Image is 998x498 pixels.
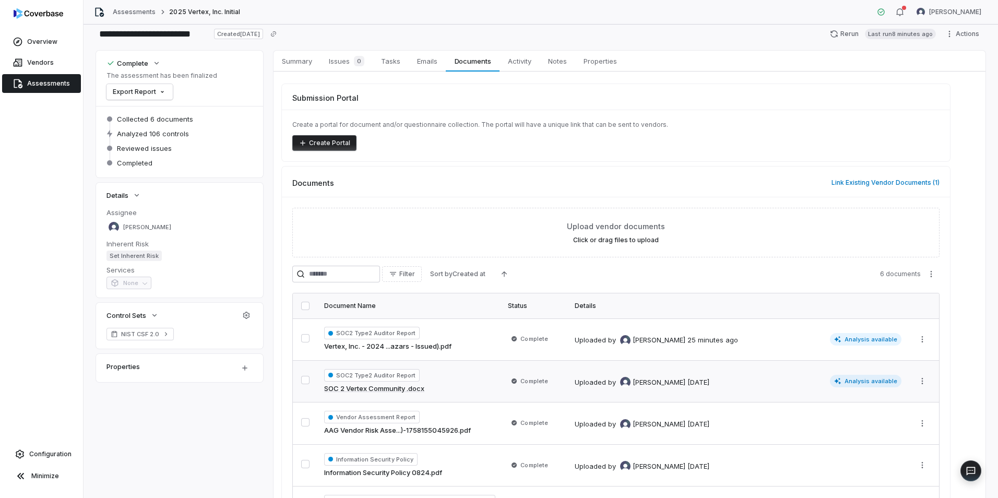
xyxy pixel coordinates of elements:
button: More actions [923,266,940,282]
button: Filter [382,266,422,282]
span: Complete [520,377,548,385]
a: Configuration [4,445,79,464]
span: Documents [450,54,495,68]
a: NIST CSF 2.0 [106,328,174,340]
span: Vendor Assessment Report [324,411,420,423]
span: Last run 8 minutes ago [865,29,936,39]
p: Create a portal for document and/or questionnaire collection. The portal will have a unique link ... [292,121,940,129]
span: Vendors [27,58,54,67]
span: 6 documents [880,270,921,278]
div: by [608,461,685,471]
span: Reviewed issues [117,144,172,153]
span: Properties [579,54,621,68]
img: Luke Taylor avatar [620,419,631,430]
img: logo-D7KZi-bG.svg [14,8,63,19]
span: Analysis available [830,375,902,387]
div: Status [508,302,562,310]
div: Complete [106,58,148,68]
a: Assessments [113,8,156,16]
span: Emails [413,54,442,68]
span: [PERSON_NAME] [633,377,685,388]
a: SOC 2 Vertex Community .docx [324,384,424,394]
div: Uploaded [575,335,738,346]
span: Minimize [31,472,59,480]
button: Details [103,186,144,205]
button: Complete [103,54,164,73]
button: Link Existing Vendor Documents (1) [828,172,943,194]
span: SOC2 Type2 Auditor Report [324,369,420,382]
span: [PERSON_NAME] [633,335,685,346]
span: NIST CSF 2.0 [121,330,159,338]
a: Information Security Policy 0824.pdf [324,468,442,478]
span: Activity [504,54,536,68]
span: [PERSON_NAME] [929,8,981,16]
span: Configuration [29,450,72,458]
span: Tasks [377,54,405,68]
span: Issues [325,54,369,68]
span: Collected 6 documents [117,114,193,124]
span: Analyzed 106 controls [117,129,189,138]
button: Control Sets [103,306,162,325]
button: More actions [914,331,931,347]
button: More actions [914,373,931,389]
span: Information Security Policy [324,453,418,466]
span: SOC2 Type2 Auditor Report [324,327,420,339]
img: Luke Taylor avatar [620,335,631,346]
span: Complete [520,461,548,469]
svg: Ascending [500,270,508,278]
img: Luke Taylor avatar [620,377,631,387]
div: by [608,419,685,430]
div: [DATE] [687,461,709,472]
span: Documents [292,177,334,188]
span: Upload vendor documents [567,221,665,232]
span: Summary [278,54,316,68]
div: Document Name [324,302,495,310]
img: Luke Taylor avatar [109,222,119,232]
div: Uploaded [575,461,709,471]
button: More actions [914,457,931,473]
button: Luke Taylor avatar[PERSON_NAME] [910,4,988,20]
span: Details [106,191,128,200]
a: Vendors [2,53,81,72]
dt: Assignee [106,208,253,217]
button: RerunLast run8 minutes ago [824,26,942,42]
div: [DATE] [687,377,709,388]
span: [PERSON_NAME] [633,419,685,430]
span: Overview [27,38,57,46]
span: Submission Portal [292,92,359,103]
span: Filter [399,270,415,278]
span: 0 [354,56,364,66]
button: Create Portal [292,135,357,151]
a: AAG Vendor Risk Asse...)-1758155045926.pdf [324,425,471,436]
button: Minimize [4,466,79,487]
div: Uploaded [575,377,709,387]
button: Actions [942,26,985,42]
span: Analysis available [830,333,902,346]
img: Luke Taylor avatar [620,461,631,471]
span: Set Inherent Risk [106,251,162,261]
button: More actions [914,416,931,431]
span: Complete [520,419,548,427]
span: Created [DATE] [214,29,263,39]
span: Complete [520,335,548,343]
span: Control Sets [106,311,146,320]
div: by [608,335,685,346]
button: Ascending [494,266,515,282]
button: Export Report [106,84,173,100]
a: Assessments [2,74,81,93]
span: Completed [117,158,152,168]
div: Uploaded [575,419,709,430]
button: Sort byCreated at [424,266,492,282]
span: Notes [544,54,571,68]
div: by [608,377,685,387]
a: Overview [2,32,81,51]
p: The assessment has been finalized [106,72,217,80]
div: 25 minutes ago [687,335,738,346]
div: [DATE] [687,419,709,430]
div: Details [575,302,901,310]
img: Luke Taylor avatar [917,8,925,16]
a: Vertex, Inc. - 2024 ...azars - Issued).pdf [324,341,452,352]
button: Copy link [264,25,283,43]
span: 2025 Vertex, Inc. Initial [169,8,240,16]
label: Click or drag files to upload [573,236,659,244]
